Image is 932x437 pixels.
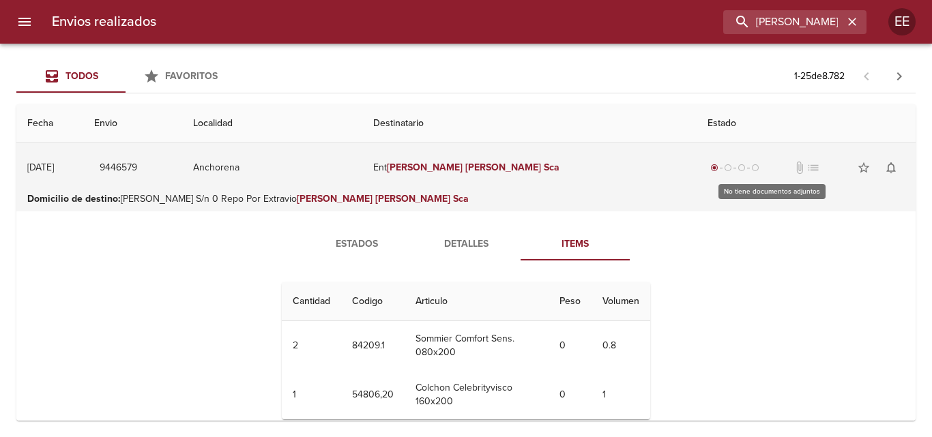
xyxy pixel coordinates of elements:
em: Sca [544,162,559,173]
td: 54806,20 [341,370,405,419]
button: menu [8,5,41,38]
td: 84209.1 [341,321,405,370]
span: Items [529,236,622,253]
th: Codigo [341,282,405,321]
div: EE [888,8,916,35]
td: Sommier Comfort Sens. 080x200 [405,321,549,370]
span: Detalles [420,236,512,253]
span: radio_button_unchecked [751,164,759,172]
span: Estados [310,236,403,253]
span: notifications_none [884,161,898,175]
div: [DATE] [27,162,54,173]
div: Generado [708,161,762,175]
td: 1 [592,370,650,419]
span: 9446579 [100,160,137,177]
span: Todos [65,70,98,82]
th: Destinatario [362,104,697,143]
span: radio_button_checked [710,164,718,172]
em: Sca [453,193,469,205]
th: Estado [697,104,916,143]
td: 0 [549,321,592,370]
span: star_border [857,161,871,175]
th: Envio [83,104,182,143]
td: 1 [282,370,341,419]
table: Tabla de Items [282,282,650,419]
th: Fecha [16,104,83,143]
p: 1 - 25 de 8.782 [794,70,845,83]
th: Volumen [592,282,650,321]
span: radio_button_unchecked [724,164,732,172]
p: [PERSON_NAME] S/n 0 Repo Por Extravio [27,192,905,206]
b: Domicilio de destino : [27,193,121,205]
td: 0.8 [592,321,650,370]
span: radio_button_unchecked [738,164,746,172]
h6: Envios realizados [52,11,156,33]
button: Agregar a favoritos [850,154,877,181]
span: No tiene pedido asociado [806,161,820,175]
span: attach_file [793,161,806,175]
em: [PERSON_NAME] [465,162,541,173]
input: buscar [723,10,843,34]
div: Tabs Envios [16,60,235,93]
button: Activar notificaciones [877,154,905,181]
div: Tabs detalle de guia [302,228,630,260]
span: Favoritos [165,70,218,82]
th: Articulo [405,282,549,321]
th: Cantidad [282,282,341,321]
td: 2 [282,321,341,370]
td: 0 [549,370,592,419]
td: Colchon Celebrityvisco 160x200 [405,370,549,419]
button: 9446579 [94,155,143,181]
td: Ent [362,143,697,192]
em: [PERSON_NAME] [387,162,463,173]
span: Pagina anterior [850,69,883,82]
td: Anchorena [182,143,362,192]
th: Peso [549,282,592,321]
em: [PERSON_NAME] [297,193,373,205]
em: [PERSON_NAME] [375,193,451,205]
th: Localidad [182,104,362,143]
span: Pagina siguiente [883,60,916,93]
